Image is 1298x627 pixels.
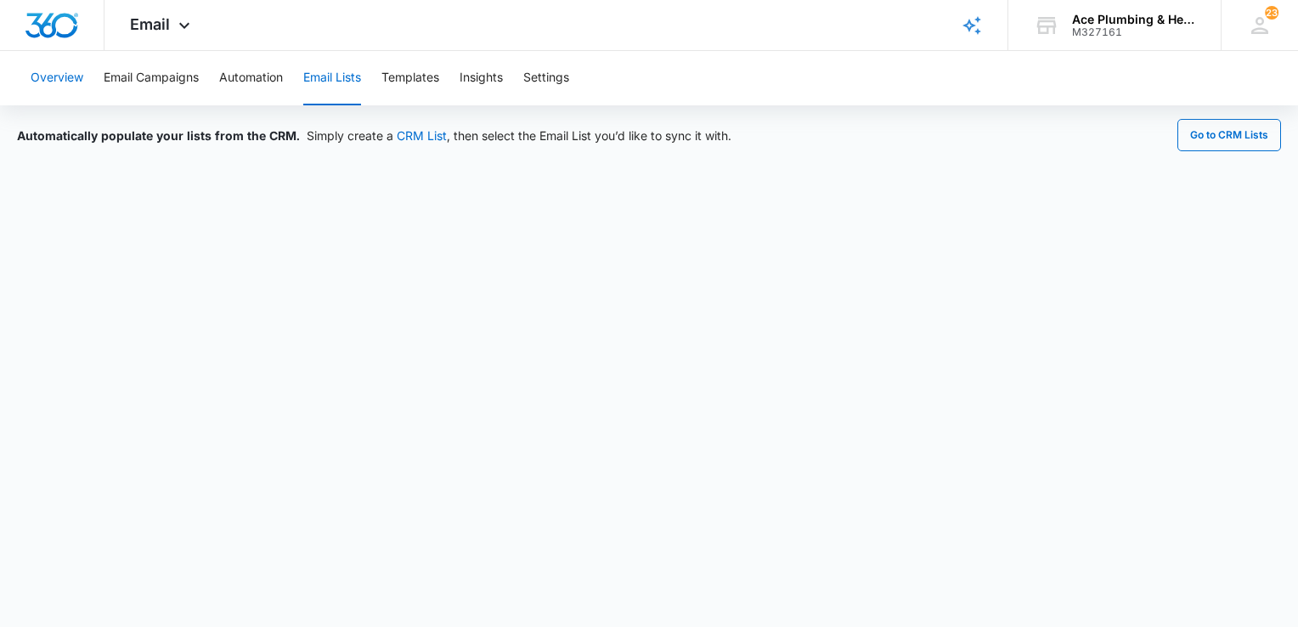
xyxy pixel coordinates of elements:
button: Automation [219,51,283,105]
div: account id [1072,26,1196,38]
button: Insights [460,51,503,105]
span: Automatically populate your lists from the CRM. [17,128,300,143]
button: Templates [381,51,439,105]
div: Simply create a , then select the Email List you’d like to sync it with. [17,127,731,144]
button: Go to CRM Lists [1177,119,1281,151]
button: Email Lists [303,51,361,105]
span: 23 [1265,6,1278,20]
span: Email [130,15,170,33]
button: Overview [31,51,83,105]
button: Settings [523,51,569,105]
button: Email Campaigns [104,51,199,105]
div: notifications count [1265,6,1278,20]
a: CRM List [397,128,447,143]
div: account name [1072,13,1196,26]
